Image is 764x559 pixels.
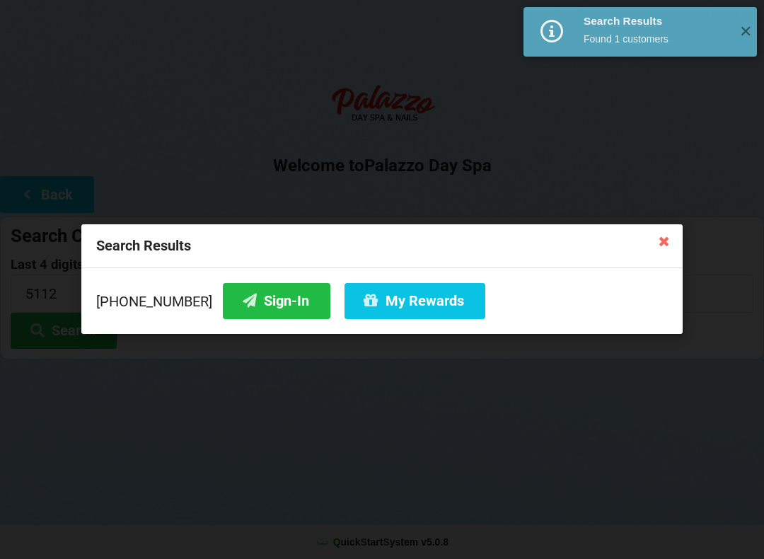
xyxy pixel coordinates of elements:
div: Search Results [81,224,683,268]
div: Search Results [584,14,729,28]
div: [PHONE_NUMBER] [96,283,668,319]
div: Found 1 customers [584,32,729,46]
button: My Rewards [345,283,485,319]
button: Sign-In [223,283,330,319]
